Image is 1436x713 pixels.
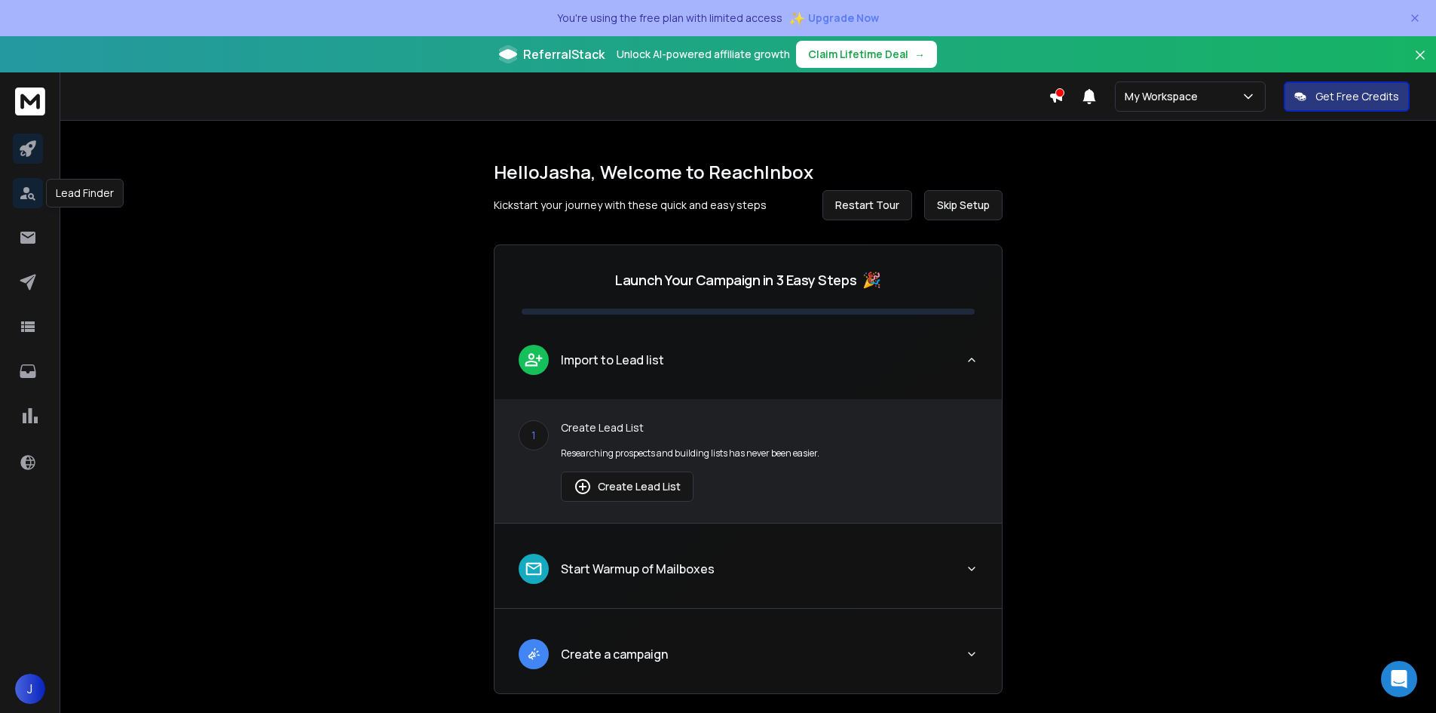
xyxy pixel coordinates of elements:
span: ReferralStack [523,45,605,63]
p: You're using the free plan with limited access [557,11,782,26]
p: Kickstart your journey with these quick and easy steps [494,198,767,213]
span: Upgrade Now [808,11,879,26]
button: J [15,674,45,704]
h1: Hello Jasha , Welcome to ReachInbox [494,160,1003,184]
button: Get Free Credits [1284,81,1410,112]
p: Get Free Credits [1315,89,1399,104]
span: Skip Setup [937,198,990,213]
p: Start Warmup of Mailboxes [561,560,715,578]
button: Claim Lifetime Deal→ [796,41,937,68]
button: leadCreate a campaign [494,627,1002,693]
div: leadImport to Lead list [494,399,1002,523]
span: ✨ [788,8,805,29]
p: Launch Your Campaign in 3 Easy Steps [615,269,856,290]
button: Create Lead List [561,472,694,502]
button: Close banner [1410,45,1430,81]
img: lead [524,644,543,663]
button: Skip Setup [924,190,1003,220]
button: Restart Tour [822,190,912,220]
button: leadStart Warmup of Mailboxes [494,542,1002,608]
button: leadImport to Lead list [494,333,1002,399]
p: Create a campaign [561,645,668,663]
div: Open Intercom Messenger [1381,661,1417,697]
img: lead [524,559,543,579]
img: lead [524,350,543,369]
p: Researching prospects and building lists has never been easier. [561,447,978,459]
button: ✨Upgrade Now [788,3,879,33]
p: My Workspace [1125,89,1204,104]
span: 🎉 [862,269,881,290]
p: Unlock AI-powered affiliate growth [617,47,790,62]
span: → [914,47,925,62]
p: Import to Lead list [561,351,664,369]
div: Lead Finder [46,179,124,207]
div: 1 [519,420,549,450]
p: Create Lead List [561,420,978,435]
img: lead [574,478,592,496]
